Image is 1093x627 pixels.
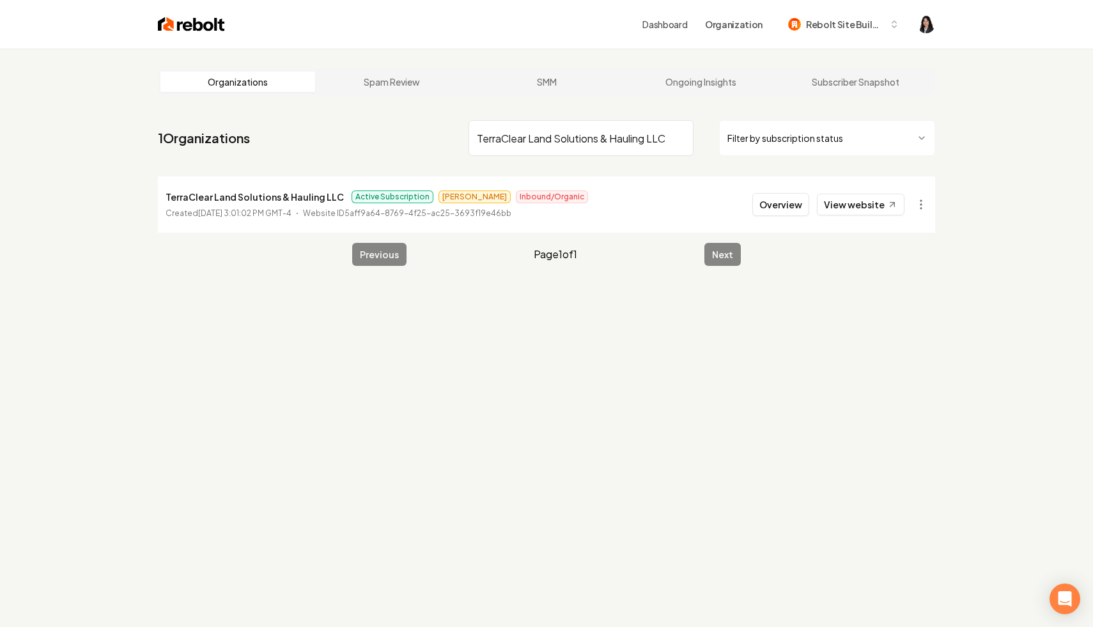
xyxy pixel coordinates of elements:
a: 1Organizations [158,129,250,147]
input: Search by name or ID [469,120,694,156]
img: Rebolt Logo [158,15,225,33]
p: TerraClear Land Solutions & Hauling LLC [166,189,344,205]
a: Spam Review [315,72,470,92]
button: Organization [697,13,770,36]
a: View website [817,194,904,215]
span: Active Subscription [352,190,433,203]
time: [DATE] 3:01:02 PM GMT-4 [198,208,291,218]
div: Open Intercom Messenger [1050,584,1080,614]
a: Ongoing Insights [624,72,779,92]
p: Website ID 5aff9a64-8769-4f25-ac25-3693f19e46bb [303,207,511,220]
button: Open user button [917,15,935,33]
span: Inbound/Organic [516,190,588,203]
img: Rebolt Site Builder [788,18,801,31]
a: Subscriber Snapshot [778,72,933,92]
span: [PERSON_NAME] [438,190,511,203]
a: SMM [469,72,624,92]
a: Dashboard [642,18,687,31]
a: Organizations [160,72,315,92]
button: Overview [752,193,809,216]
span: Rebolt Site Builder [806,18,884,31]
span: Page 1 of 1 [534,247,577,262]
p: Created [166,207,291,220]
img: Haley Paramoure [917,15,935,33]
